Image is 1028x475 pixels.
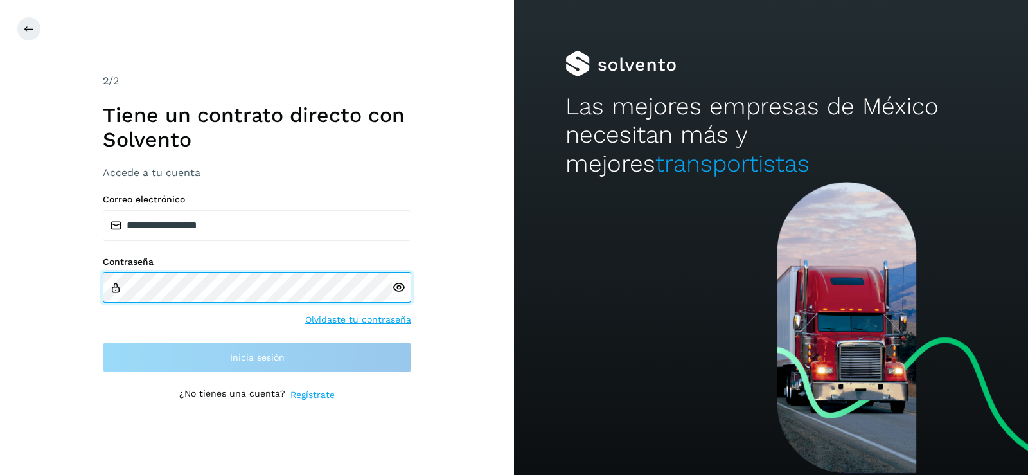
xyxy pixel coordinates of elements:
a: Olvidaste tu contraseña [305,313,411,327]
span: transportistas [655,150,810,177]
div: /2 [103,73,411,89]
a: Regístrate [290,388,335,402]
span: 2 [103,75,109,87]
h2: Las mejores empresas de México necesitan más y mejores [565,93,977,178]
h3: Accede a tu cuenta [103,166,411,179]
label: Contraseña [103,256,411,267]
button: Inicia sesión [103,342,411,373]
span: Inicia sesión [230,353,285,362]
label: Correo electrónico [103,194,411,205]
h1: Tiene un contrato directo con Solvento [103,103,411,152]
p: ¿No tienes una cuenta? [179,388,285,402]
